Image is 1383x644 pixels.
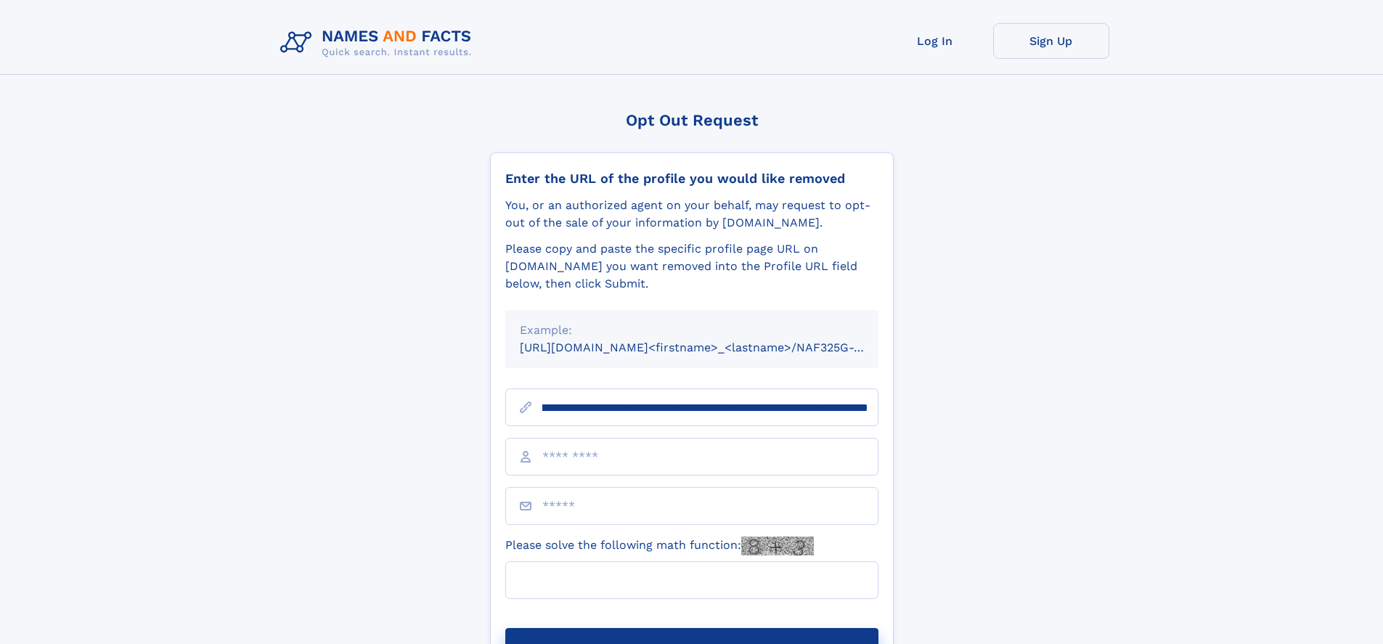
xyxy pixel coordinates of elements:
[520,341,906,354] small: [URL][DOMAIN_NAME]<firstname>_<lastname>/NAF325G-xxxxxxxx
[274,23,484,62] img: Logo Names and Facts
[505,197,878,232] div: You, or an authorized agent on your behalf, may request to opt-out of the sale of your informatio...
[505,171,878,187] div: Enter the URL of the profile you would like removed
[505,537,814,555] label: Please solve the following math function:
[520,322,864,339] div: Example:
[877,23,993,59] a: Log In
[490,111,894,129] div: Opt Out Request
[993,23,1109,59] a: Sign Up
[505,240,878,293] div: Please copy and paste the specific profile page URL on [DOMAIN_NAME] you want removed into the Pr...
